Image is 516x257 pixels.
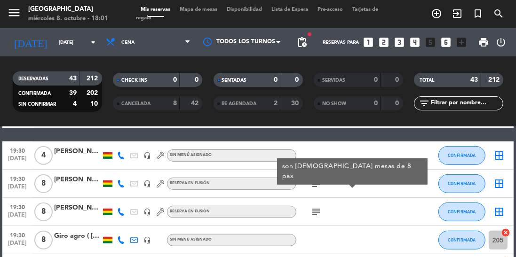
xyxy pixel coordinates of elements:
strong: 0 [374,100,378,107]
span: Sin menú asignado [170,153,212,157]
strong: 30 [291,100,301,107]
div: [PERSON_NAME] [54,146,101,157]
i: filter_list [419,98,430,109]
span: Sin menú asignado [170,238,212,241]
span: Cena [121,40,135,45]
div: son [DEMOGRAPHIC_DATA] mesas de 8 pax [282,162,423,181]
span: 19:30 [6,173,29,184]
i: arrow_drop_down [87,37,99,48]
span: Reservas para [323,40,359,45]
div: [GEOGRAPHIC_DATA] [28,5,108,14]
span: fiber_manual_record [307,31,312,37]
i: border_all [494,150,505,161]
span: RE AGENDADA [222,101,257,106]
strong: 0 [295,77,301,83]
span: print [478,37,489,48]
div: Giro agro ( [PERSON_NAME] ) [54,231,101,241]
span: Reserva en Fusión [170,181,210,185]
i: subject [310,206,322,218]
span: [DATE] [6,156,29,166]
span: CONFIRMADA [448,153,476,158]
strong: 202 [87,90,100,96]
strong: 0 [274,77,278,83]
span: CONFIRMADA [448,209,476,214]
i: headset_mic [143,152,151,159]
i: turned_in_not [472,8,484,19]
span: Mis reservas [136,7,175,12]
span: pending_actions [296,37,308,48]
span: Reserva en Fusión [170,210,210,213]
i: headset_mic [143,208,151,216]
span: CONFIRMADA [448,181,476,186]
i: looks_6 [440,36,452,48]
span: 19:30 [6,145,29,156]
i: exit_to_app [452,8,463,19]
input: Filtrar por nombre... [430,98,503,109]
div: miércoles 8. octubre - 18:01 [28,14,108,23]
strong: 212 [488,77,501,83]
strong: 0 [195,77,200,83]
button: CONFIRMADA [438,146,485,165]
i: border_all [494,206,505,218]
strong: 42 [191,100,200,107]
i: looks_3 [393,36,405,48]
span: [DATE] [6,184,29,195]
span: 4 [34,146,53,165]
span: 8 [34,174,53,193]
div: [PERSON_NAME] [54,174,101,185]
span: TOTAL [420,78,434,83]
button: CONFIRMADA [438,174,485,193]
i: menu [7,6,21,20]
i: power_settings_new [495,37,507,48]
strong: 0 [374,77,378,83]
span: SIN CONFIRMAR [18,102,56,107]
strong: 39 [69,90,77,96]
span: [DATE] [6,212,29,223]
span: Pre-acceso [313,7,348,12]
span: 19:30 [6,229,29,240]
strong: 43 [471,77,478,83]
strong: 0 [395,100,401,107]
span: 8 [34,202,53,221]
i: [DATE] [7,32,54,52]
strong: 0 [395,77,401,83]
strong: 0 [173,77,177,83]
span: CONFIRMADA [18,91,51,96]
strong: 212 [87,75,100,82]
span: SERVIDAS [322,78,345,83]
i: add_box [455,36,468,48]
span: RESERVADAS [18,77,48,81]
span: CONFIRMADA [448,237,476,242]
span: 19:30 [6,201,29,212]
i: looks_5 [424,36,437,48]
i: border_all [494,178,505,189]
span: Mapa de mesas [175,7,222,12]
button: CONFIRMADA [438,202,485,221]
span: [DATE] [6,240,29,251]
button: CONFIRMADA [438,231,485,249]
i: add_circle_outline [431,8,442,19]
i: headset_mic [143,180,151,187]
span: NO SHOW [322,101,346,106]
span: Disponibilidad [222,7,267,12]
i: headset_mic [143,236,151,244]
i: looks_4 [409,36,421,48]
span: 8 [34,231,53,249]
span: Lista de Espera [267,7,313,12]
button: menu [7,6,21,23]
strong: 10 [90,101,100,107]
strong: 43 [69,75,77,82]
i: looks_two [378,36,390,48]
div: [PERSON_NAME] [54,202,101,213]
i: cancel [501,228,511,237]
strong: 8 [173,100,177,107]
div: LOG OUT [493,28,509,56]
strong: 4 [73,101,77,107]
span: CHECK INS [121,78,147,83]
strong: 2 [274,100,278,107]
i: search [493,8,504,19]
span: CANCELADA [121,101,151,106]
span: SENTADAS [222,78,247,83]
i: looks_one [362,36,374,48]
